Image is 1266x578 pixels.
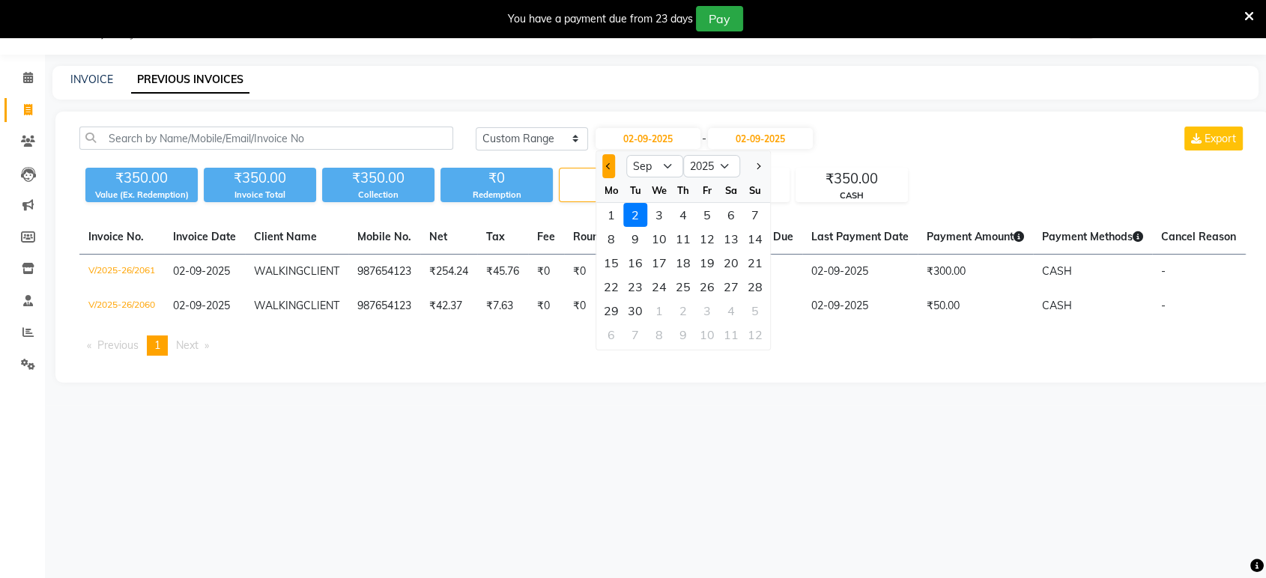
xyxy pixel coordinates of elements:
td: 02-09-2025 [802,289,918,323]
div: Thursday, September 18, 2025 [671,251,695,275]
div: Tu [623,178,647,202]
div: 5 [695,203,719,227]
a: INVOICE [70,73,113,86]
div: 9 [671,323,695,347]
div: Saturday, September 27, 2025 [719,275,743,299]
td: ₹0 [528,255,564,290]
span: Client Name [254,230,317,243]
div: Friday, September 19, 2025 [695,251,719,275]
div: ₹350.00 [204,168,316,189]
div: 20 [719,251,743,275]
div: Redemption [440,189,553,201]
span: Previous [97,338,139,352]
div: 26 [695,275,719,299]
div: Monday, September 15, 2025 [599,251,623,275]
div: We [647,178,671,202]
span: Next [176,338,199,352]
div: 8 [599,227,623,251]
div: Sunday, September 28, 2025 [743,275,767,299]
div: Sunday, October 12, 2025 [743,323,767,347]
div: Wednesday, October 8, 2025 [647,323,671,347]
input: End Date [708,128,813,149]
span: CLIENT [303,299,339,312]
div: 9 [623,227,647,251]
div: Tuesday, September 30, 2025 [623,299,647,323]
div: 16 [623,251,647,275]
td: ₹7.63 [477,289,528,323]
span: CASH [1042,299,1072,312]
div: Saturday, September 13, 2025 [719,227,743,251]
div: Wednesday, September 3, 2025 [647,203,671,227]
span: Round Off [573,230,624,243]
div: Friday, October 3, 2025 [695,299,719,323]
div: 17 [647,251,671,275]
div: 1 [599,203,623,227]
td: 02-09-2025 [802,255,918,290]
div: 19 [695,251,719,275]
div: Wednesday, September 10, 2025 [647,227,671,251]
select: Select month [626,155,683,177]
span: 02-09-2025 [173,299,230,312]
span: 1 [154,338,160,352]
nav: Pagination [79,335,1246,356]
div: 29 [599,299,623,323]
div: 13 [719,227,743,251]
button: Next month [751,154,764,178]
div: 3 [695,299,719,323]
div: Wednesday, September 24, 2025 [647,275,671,299]
div: Sa [719,178,743,202]
div: ₹0 [440,168,553,189]
td: ₹42.37 [420,289,477,323]
div: Saturday, September 6, 2025 [719,203,743,227]
input: Search by Name/Mobile/Email/Invoice No [79,127,453,150]
span: CASH [1042,264,1072,278]
td: ₹0 [564,289,633,323]
div: Tuesday, September 9, 2025 [623,227,647,251]
div: 5 [743,299,767,323]
input: Start Date [596,128,700,149]
div: 6 [719,203,743,227]
td: ₹300.00 [918,255,1033,290]
div: ₹350.00 [322,168,434,189]
div: 10 [695,323,719,347]
span: Invoice No. [88,230,144,243]
span: CLIENT [303,264,339,278]
div: ₹350.00 [85,168,198,189]
div: 24 [647,275,671,299]
td: ₹0 [564,255,633,290]
div: Su [743,178,767,202]
div: Thursday, October 2, 2025 [671,299,695,323]
div: You have a payment due from 23 days [508,11,693,27]
div: Friday, September 5, 2025 [695,203,719,227]
div: Th [671,178,695,202]
td: V/2025-26/2061 [79,255,164,290]
div: Thursday, September 11, 2025 [671,227,695,251]
div: 21 [743,251,767,275]
div: Collection [322,189,434,201]
div: Value (Ex. Redemption) [85,189,198,201]
div: 2 [560,168,670,189]
span: WALKING [254,264,303,278]
div: 11 [671,227,695,251]
div: Monday, September 8, 2025 [599,227,623,251]
div: 2 [671,299,695,323]
div: Sunday, September 7, 2025 [743,203,767,227]
div: Tuesday, October 7, 2025 [623,323,647,347]
span: - [702,131,706,147]
td: ₹0 [528,289,564,323]
button: Export [1184,127,1243,150]
div: Sunday, September 14, 2025 [743,227,767,251]
div: Thursday, September 4, 2025 [671,203,695,227]
div: 4 [671,203,695,227]
div: Tuesday, September 23, 2025 [623,275,647,299]
div: CASH [796,189,907,202]
div: Sunday, October 5, 2025 [743,299,767,323]
td: ₹50.00 [918,289,1033,323]
span: Payment Amount [927,230,1024,243]
div: 7 [623,323,647,347]
td: ₹45.76 [477,255,528,290]
div: Tuesday, September 2, 2025 [623,203,647,227]
a: PREVIOUS INVOICES [131,67,249,94]
div: 11 [719,323,743,347]
div: 14 [743,227,767,251]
